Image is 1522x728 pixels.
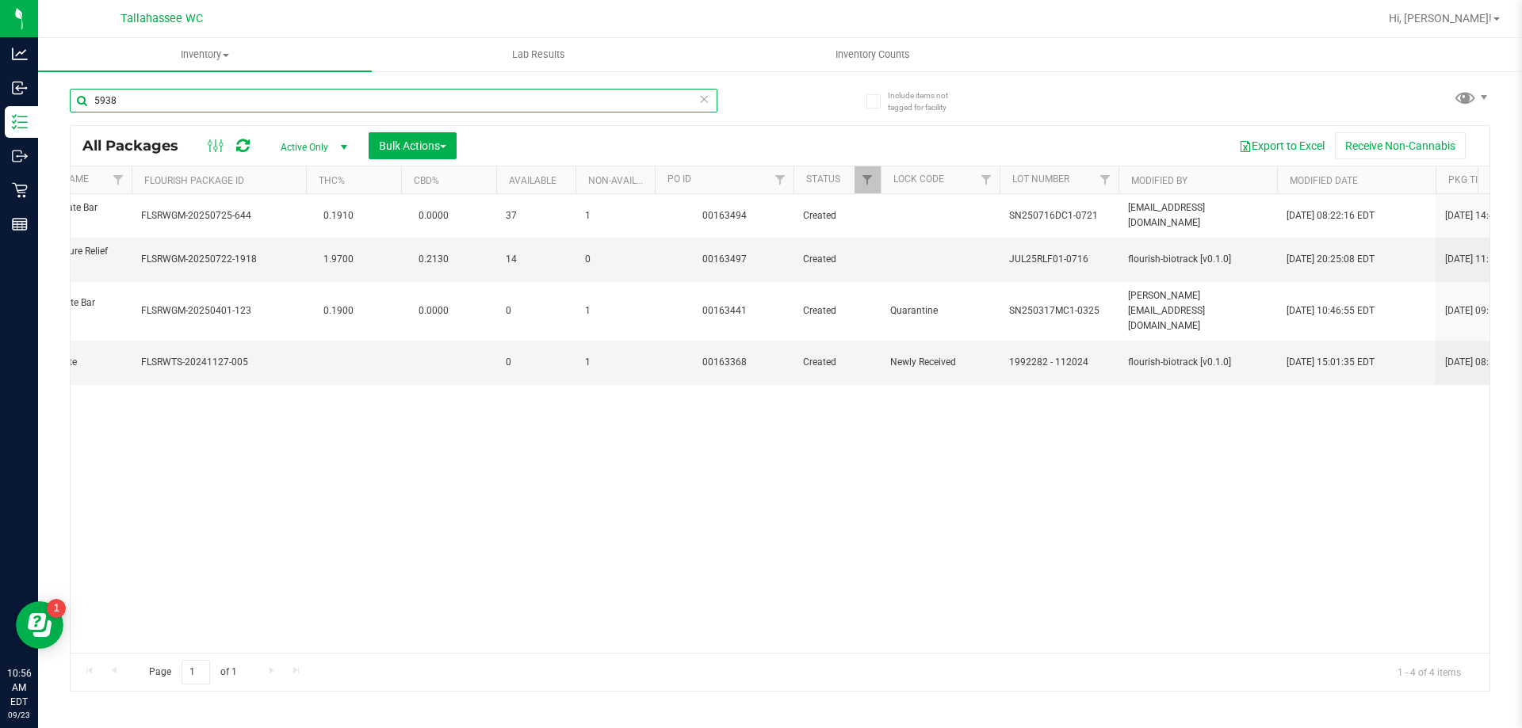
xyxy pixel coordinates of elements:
span: Lab Results [491,48,587,62]
a: Flourish Package ID [144,175,244,186]
a: Filter [105,166,132,193]
span: 1 [585,208,645,223]
inline-svg: Inbound [12,80,28,96]
span: 1992282 - 112024 [1009,355,1109,370]
input: Search Package ID, Item Name, SKU, Lot or Part Number... [70,89,717,112]
span: 37 [506,208,566,223]
span: 1 - 4 of 4 items [1385,660,1474,684]
span: [DATE] 10:46:55 EDT [1287,303,1375,318]
a: Modified By [1131,175,1187,186]
span: Inventory [38,48,372,62]
span: Quarantine [890,303,990,318]
span: Clear [698,89,709,109]
a: CBD% [414,175,439,186]
span: FLSRWGM-20250725-644 [141,208,296,223]
a: 00163494 [702,210,747,221]
inline-svg: Analytics [12,46,28,62]
inline-svg: Retail [12,182,28,198]
a: Filter [973,166,1000,193]
span: 0.0000 [411,204,457,227]
span: [DATE] 20:25:08 EDT [1287,252,1375,267]
button: Receive Non-Cannabis [1335,132,1466,159]
span: 1 [585,303,645,318]
span: 0 [506,355,566,370]
inline-svg: Outbound [12,148,28,164]
a: Filter [767,166,794,193]
a: THC% [319,175,345,186]
span: Created [803,208,871,223]
a: Inventory [38,38,372,71]
span: 0.1900 [315,299,361,322]
span: Bulk Actions [379,139,446,152]
span: 1 [585,355,645,370]
span: 0.0000 [411,299,457,322]
span: flourish-biotrack [v0.1.0] [1128,252,1268,267]
iframe: Resource center [16,601,63,649]
span: Newly Received [890,355,990,370]
span: flourish-biotrack [v0.1.0] [1128,355,1268,370]
span: 0 [585,252,645,267]
a: Lot Number [1012,173,1069,185]
span: [PERSON_NAME][EMAIL_ADDRESS][DOMAIN_NAME] [1128,288,1268,334]
span: [EMAIL_ADDRESS][DOMAIN_NAME] [1128,200,1268,231]
span: JUL25RLF01-0716 [1009,252,1109,267]
a: Inventory Counts [706,38,1039,71]
span: Created [803,355,871,370]
p: 09/23 [7,709,31,721]
a: Filter [855,166,881,193]
span: Created [803,252,871,267]
a: Lab Results [372,38,706,71]
a: Filter [1092,166,1119,193]
span: 1.9700 [315,248,361,271]
span: 14 [506,252,566,267]
span: All Packages [82,137,194,154]
span: Tallahassee WC [120,12,203,25]
span: Hi, [PERSON_NAME]! [1389,12,1492,25]
a: PO ID [667,173,691,185]
span: SN250716DC1-0721 [1009,208,1109,223]
a: Available [509,175,556,186]
p: 10:56 AM EDT [7,666,31,709]
span: Page of 1 [136,660,250,684]
a: 00163368 [702,356,747,368]
button: Export to Excel [1229,132,1335,159]
span: SN250317MC1-0325 [1009,303,1109,318]
span: Inventory Counts [814,48,931,62]
a: Modified Date [1290,175,1358,186]
inline-svg: Inventory [12,114,28,130]
a: Lock Code [893,173,944,185]
span: [DATE] 08:22:16 EDT [1287,208,1375,223]
span: FLSRWGM-20250722-1918 [141,252,296,267]
span: Include items not tagged for facility [888,90,967,113]
a: Status [806,173,840,185]
input: 1 [182,660,210,684]
a: 00163441 [702,305,747,316]
span: 0 [506,303,566,318]
a: 00163497 [702,253,747,265]
span: FLSRWGM-20250401-123 [141,303,296,318]
span: [DATE] 15:01:35 EDT [1287,355,1375,370]
span: 0.2130 [411,248,457,271]
button: Bulk Actions [369,132,457,159]
span: FLSRWTS-20241127-005 [141,355,296,370]
span: Created [803,303,871,318]
inline-svg: Reports [12,216,28,232]
a: Non-Available [588,175,659,186]
span: 0.1910 [315,204,361,227]
iframe: Resource center unread badge [47,599,66,618]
